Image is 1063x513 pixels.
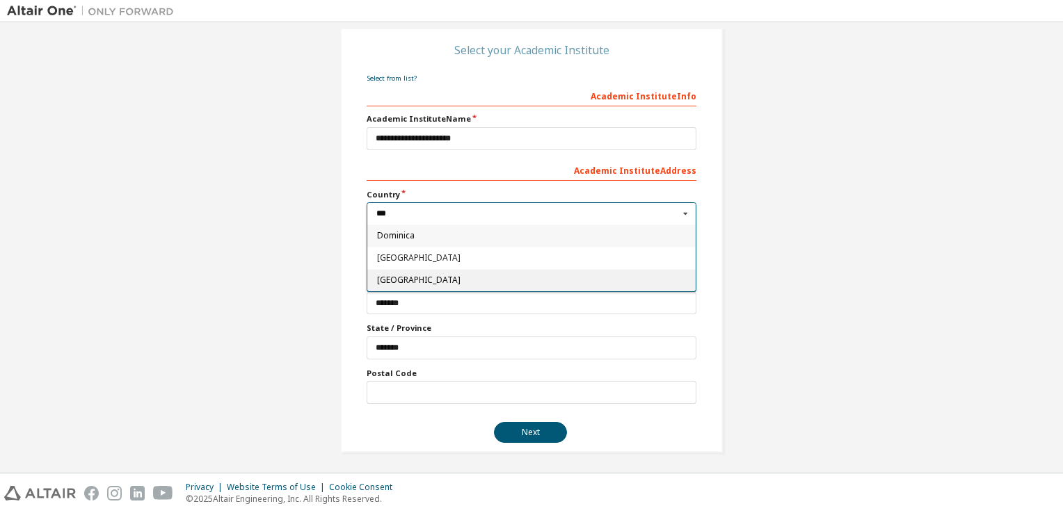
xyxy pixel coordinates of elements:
span: [GEOGRAPHIC_DATA] [377,276,687,284]
img: altair_logo.svg [4,486,76,500]
div: Academic Institute Address [367,158,696,181]
label: State / Province [367,323,696,334]
div: Select your Academic Institute [454,46,609,54]
label: Academic Institute Name [367,113,696,124]
label: Country [367,189,696,200]
button: Next [494,422,567,443]
span: Dominica [377,231,687,240]
img: facebook.svg [84,486,99,500]
div: Privacy [186,482,227,493]
img: Altair One [7,4,181,18]
div: Website Terms of Use [227,482,329,493]
img: linkedin.svg [130,486,145,500]
img: instagram.svg [107,486,122,500]
a: Select from list? [367,74,417,83]
div: Cookie Consent [329,482,401,493]
img: youtube.svg [153,486,173,500]
span: [GEOGRAPHIC_DATA] [377,254,687,262]
div: Academic Institute Info [367,84,696,106]
label: Postal Code [367,368,696,379]
p: © 2025 Altair Engineering, Inc. All Rights Reserved. [186,493,401,505]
